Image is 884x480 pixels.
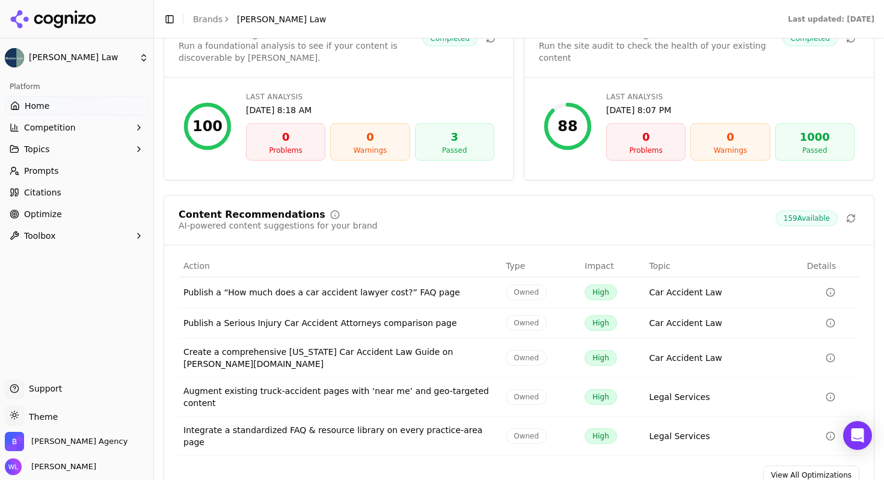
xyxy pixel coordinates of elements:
div: Integrate a standardized FAQ & resource library on every practice-area page [183,424,496,448]
div: Impact [585,260,639,272]
button: Open organization switcher [5,432,127,451]
div: Topic [649,260,797,272]
div: Augment existing truck-accident pages with ‘near me’ and geo-targeted content [183,385,496,409]
a: Brands [193,14,223,24]
span: High [585,285,617,300]
div: Action [183,260,496,272]
a: Optimize [5,205,149,224]
div: Create a comprehensive [US_STATE] Car Accident Law Guide on [PERSON_NAME][DOMAIN_NAME] [183,346,496,370]
div: Warnings [336,146,404,155]
button: Competition [5,118,149,137]
div: 0 [612,129,680,146]
a: Legal Services [649,430,710,442]
span: Competition [24,122,76,134]
span: Owned [506,285,547,300]
span: High [585,428,617,444]
div: Last Analysis [606,92,855,102]
div: 3 [420,129,489,146]
img: Bob Agency [5,432,24,451]
span: Theme [24,412,58,422]
span: 159 Available [776,211,838,226]
div: 0 [336,129,404,146]
a: Home [5,96,149,115]
div: Details [807,260,855,272]
nav: breadcrumb [193,13,327,25]
span: Owned [506,350,547,366]
div: 100 [192,117,223,136]
div: 88 [557,117,577,136]
div: Content Recommendations [179,210,325,220]
a: Citations [5,183,149,202]
div: Platform [5,77,149,96]
div: [DATE] 8:07 PM [606,104,855,116]
span: Owned [506,389,547,405]
div: Last Analysis [246,92,494,102]
span: Owned [506,428,547,444]
div: Passed [420,146,489,155]
div: Run a foundational analysis to see if your content is discoverable by [PERSON_NAME]. [179,40,423,64]
button: Topics [5,140,149,159]
span: High [585,350,617,366]
div: 0 [696,129,764,146]
a: Car Accident Law [649,317,722,329]
span: [PERSON_NAME] [26,461,96,472]
a: Legal Services [649,391,710,403]
img: Wendy Lindars [5,458,22,475]
a: Car Accident Law [649,352,722,364]
div: Problems [251,146,320,155]
a: Car Accident Law [649,286,722,298]
span: Prompts [24,165,59,177]
span: Toolbox [24,230,56,242]
span: Completed [783,31,838,46]
div: Open Intercom Messenger [843,421,872,450]
div: Publish a “How much does a car accident lawyer cost?” FAQ page [183,286,496,298]
div: 1000 [781,129,849,146]
div: Data table [179,255,859,456]
div: Passed [781,146,849,155]
button: Open user button [5,458,96,475]
a: Prompts [5,161,149,180]
div: Publish a Serious Injury Car Accident Attorneys comparison page [183,317,496,329]
span: Topics [24,143,50,155]
span: Citations [24,186,61,198]
span: Optimize [24,208,62,220]
span: Support [24,383,62,395]
div: 0 [251,129,320,146]
span: Owned [506,315,547,331]
div: Run the site audit to check the health of your existing content [539,40,783,64]
img: Munley Law [5,48,24,67]
div: AI-powered content suggestions for your brand [179,220,378,232]
button: Toolbox [5,226,149,245]
div: Type [506,260,575,272]
span: Home [25,100,49,112]
div: Problems [612,146,680,155]
div: Warnings [696,146,764,155]
span: [PERSON_NAME] Law [237,13,327,25]
span: [PERSON_NAME] Law [29,52,134,63]
span: High [585,315,617,331]
div: [DATE] 8:18 AM [246,104,494,116]
span: Bob Agency [31,436,127,447]
div: Last updated: [DATE] [788,14,874,24]
span: High [585,389,617,405]
span: Completed [423,31,477,46]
